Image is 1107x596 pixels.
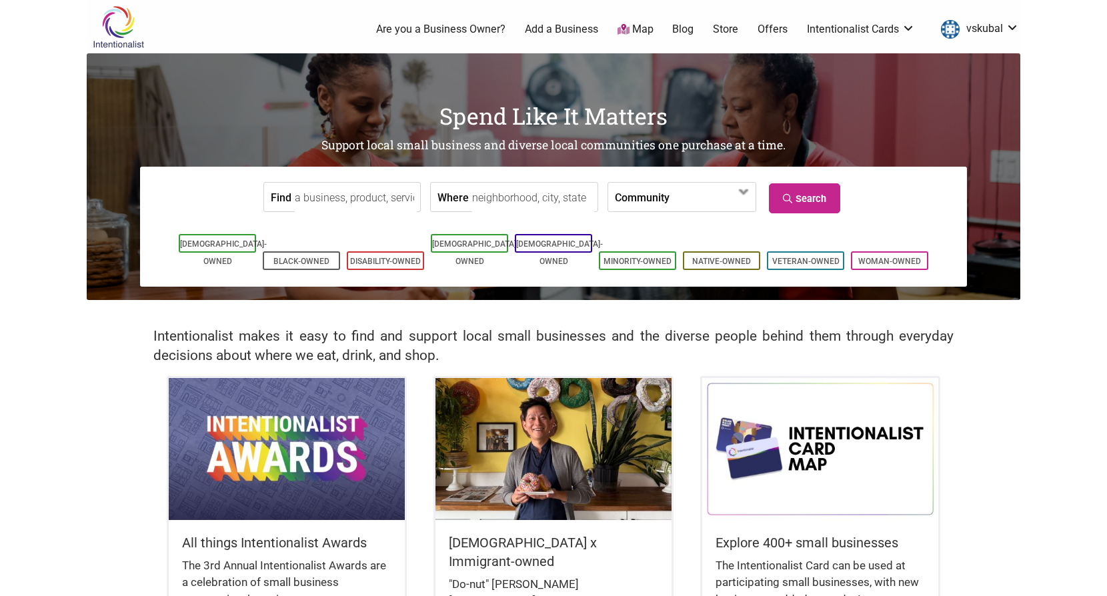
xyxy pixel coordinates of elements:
[618,22,654,37] a: Map
[271,183,291,211] label: Find
[772,257,840,266] a: Veteran-Owned
[182,533,391,552] h5: All things Intentionalist Awards
[525,22,598,37] a: Add a Business
[807,22,915,37] a: Intentionalist Cards
[516,239,603,266] a: [DEMOGRAPHIC_DATA]-Owned
[153,327,954,365] h2: Intentionalist makes it easy to find and support local small businesses and the diverse people be...
[858,257,921,266] a: Woman-Owned
[472,183,594,213] input: neighborhood, city, state
[87,100,1020,132] h1: Spend Like It Matters
[273,257,329,266] a: Black-Owned
[376,22,505,37] a: Are you a Business Owner?
[435,378,672,519] img: King Donuts - Hong Chhuor
[87,137,1020,154] h2: Support local small business and diverse local communities one purchase at a time.
[934,17,1019,41] a: vskubal
[449,533,658,571] h5: [DEMOGRAPHIC_DATA] x Immigrant-owned
[615,183,670,211] label: Community
[169,378,405,519] img: Intentionalist Awards
[350,257,421,266] a: Disability-Owned
[437,183,469,211] label: Where
[180,239,267,266] a: [DEMOGRAPHIC_DATA]-Owned
[758,22,788,37] a: Offers
[769,183,840,213] a: Search
[604,257,672,266] a: Minority-Owned
[692,257,751,266] a: Native-Owned
[702,378,938,519] img: Intentionalist Card Map
[295,183,417,213] input: a business, product, service
[672,22,694,37] a: Blog
[87,5,150,49] img: Intentionalist
[432,239,519,266] a: [DEMOGRAPHIC_DATA]-Owned
[716,533,925,552] h5: Explore 400+ small businesses
[713,22,738,37] a: Store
